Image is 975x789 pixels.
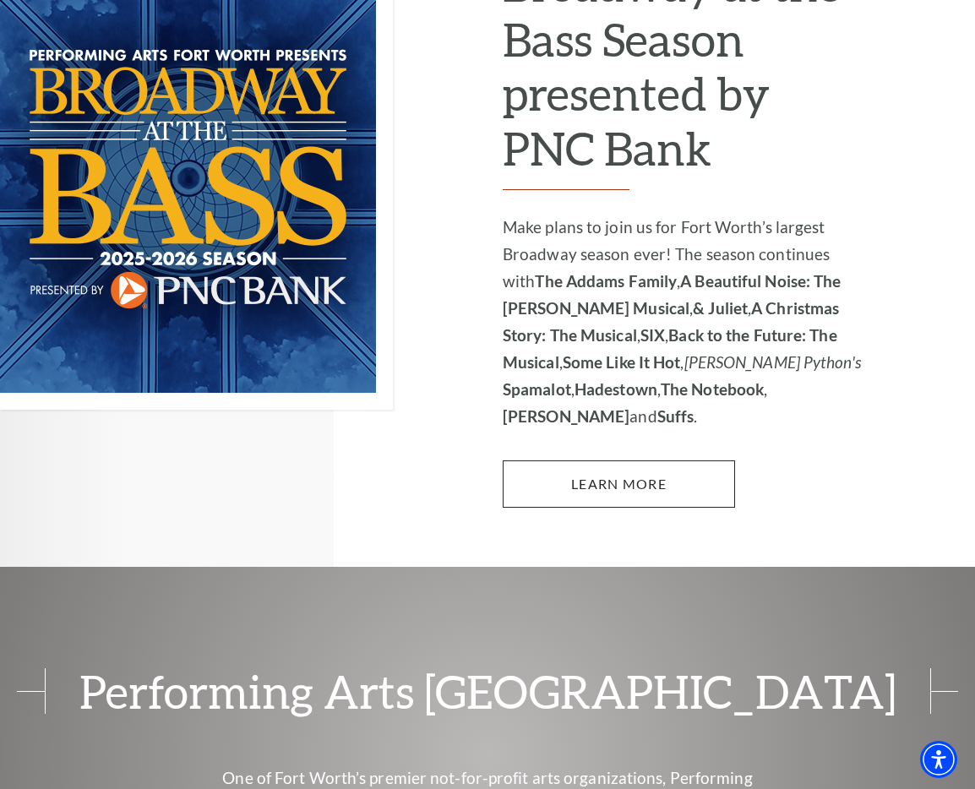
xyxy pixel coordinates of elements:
em: [PERSON_NAME] Python's [684,352,861,372]
strong: Spamalot [503,379,571,399]
a: Learn More 2025-2026 Broadway at the Bass Season presented by PNC Bank [503,460,735,508]
strong: Some Like It Hot [563,352,681,372]
strong: SIX [640,325,665,345]
span: Performing Arts [GEOGRAPHIC_DATA] [45,668,931,714]
strong: The Addams Family [535,271,677,291]
div: Accessibility Menu [920,741,957,778]
p: Make plans to join us for Fort Worth’s largest Broadway season ever! The season continues with , ... [503,214,865,430]
strong: [PERSON_NAME] [503,406,629,426]
strong: The Notebook [661,379,764,399]
strong: Back to the Future: The Musical [503,325,837,372]
strong: A Christmas Story: The Musical [503,298,839,345]
strong: Hadestown [575,379,657,399]
strong: & Juliet [693,298,748,318]
strong: A Beautiful Noise: The [PERSON_NAME] Musical [503,271,841,318]
strong: Suffs [657,406,694,426]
